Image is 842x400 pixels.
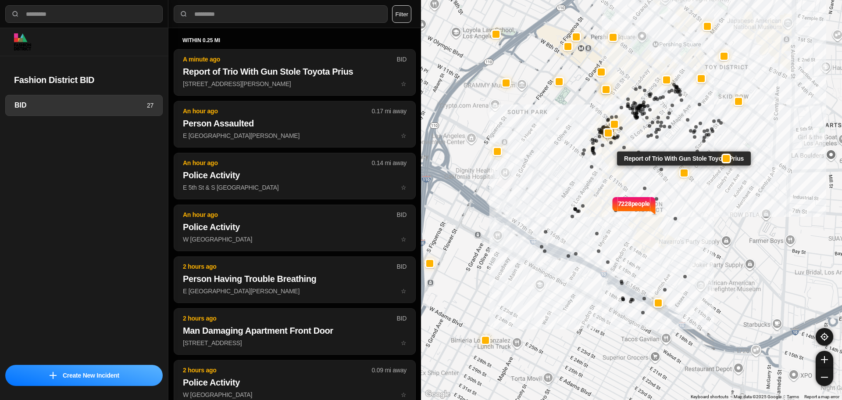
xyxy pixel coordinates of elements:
[821,333,828,341] img: recenter
[392,5,411,23] button: Filter
[174,339,416,346] a: 2 hours agoBIDMan Damaging Apartment Front Door[STREET_ADDRESS]star
[183,287,407,295] p: E [GEOGRAPHIC_DATA][PERSON_NAME]
[401,236,407,243] span: star
[179,10,188,18] img: search
[183,221,407,233] h2: Police Activity
[11,10,20,18] img: search
[618,199,650,219] p: 7228 people
[816,351,833,368] button: zoom-in
[183,262,396,271] p: 2 hours ago
[401,288,407,295] span: star
[14,33,31,50] img: logo
[174,184,416,191] a: An hour ago0.14 mi awayPolice ActivityE 5th St & S [GEOGRAPHIC_DATA]star
[183,366,372,375] p: 2 hours ago
[787,394,799,399] a: Terms (opens in new tab)
[650,196,656,215] img: notch
[147,101,153,110] p: 27
[372,366,407,375] p: 0.09 mi away
[183,324,407,337] h2: Man Damaging Apartment Front Door
[5,365,163,386] button: iconCreate New Incident
[174,132,416,139] a: An hour ago0.17 mi awayPerson AssaultedE [GEOGRAPHIC_DATA][PERSON_NAME]star
[183,183,407,192] p: E 5th St & S [GEOGRAPHIC_DATA]
[14,100,147,111] h3: BID
[183,339,407,347] p: [STREET_ADDRESS]
[63,371,119,380] p: Create New Incident
[174,205,416,251] button: An hour agoBIDPolice ActivityW [GEOGRAPHIC_DATA]star
[183,55,396,64] p: A minute ago
[401,80,407,87] span: star
[174,235,416,243] a: An hour agoBIDPolice ActivityW [GEOGRAPHIC_DATA]star
[423,389,452,400] a: Open this area in Google Maps (opens a new window)
[183,131,407,140] p: E [GEOGRAPHIC_DATA][PERSON_NAME]
[401,339,407,346] span: star
[401,132,407,139] span: star
[183,390,407,399] p: W [GEOGRAPHIC_DATA]
[183,65,407,78] h2: Report of Trio With Gun Stole Toyota Prius
[174,153,416,199] button: An hour ago0.14 mi awayPolice ActivityE 5th St & S [GEOGRAPHIC_DATA]star
[14,74,154,86] h2: Fashion District BID
[816,328,833,346] button: recenter
[183,314,396,323] p: 2 hours ago
[183,273,407,285] h2: Person Having Trouble Breathing
[734,394,781,399] span: Map data ©2025 Google
[174,391,416,398] a: 2 hours ago0.09 mi awayPolice ActivityW [GEOGRAPHIC_DATA]star
[183,376,407,389] h2: Police Activity
[183,210,396,219] p: An hour ago
[821,356,828,363] img: zoom-in
[691,394,728,400] button: Keyboard shortcuts
[183,169,407,181] h2: Police Activity
[423,389,452,400] img: Google
[183,235,407,244] p: W [GEOGRAPHIC_DATA]
[174,80,416,87] a: A minute agoBIDReport of Trio With Gun Stole Toyota Prius[STREET_ADDRESS][PERSON_NAME]star
[821,374,828,381] img: zoom-out
[679,168,689,178] button: Report of Trio With Gun Stole Toyota Prius
[611,196,618,215] img: notch
[174,308,416,355] button: 2 hours agoBIDMan Damaging Apartment Front Door[STREET_ADDRESS]star
[50,372,57,379] img: icon
[401,184,407,191] span: star
[804,394,839,399] a: Report a map error
[396,314,407,323] p: BID
[182,37,407,44] h5: within 0.25 mi
[183,107,372,115] p: An hour ago
[174,287,416,295] a: 2 hours agoBIDPerson Having Trouble BreathingE [GEOGRAPHIC_DATA][PERSON_NAME]star
[816,368,833,386] button: zoom-out
[396,210,407,219] p: BID
[396,262,407,271] p: BID
[617,151,751,166] div: Report of Trio With Gun Stole Toyota Prius
[5,95,163,116] a: BID27
[401,391,407,398] span: star
[396,55,407,64] p: BID
[183,117,407,130] h2: Person Assaulted
[183,159,372,167] p: An hour ago
[372,159,407,167] p: 0.14 mi away
[183,79,407,88] p: [STREET_ADDRESS][PERSON_NAME]
[372,107,407,115] p: 0.17 mi away
[174,256,416,303] button: 2 hours agoBIDPerson Having Trouble BreathingE [GEOGRAPHIC_DATA][PERSON_NAME]star
[174,49,416,96] button: A minute agoBIDReport of Trio With Gun Stole Toyota Prius[STREET_ADDRESS][PERSON_NAME]star
[174,101,416,148] button: An hour ago0.17 mi awayPerson AssaultedE [GEOGRAPHIC_DATA][PERSON_NAME]star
